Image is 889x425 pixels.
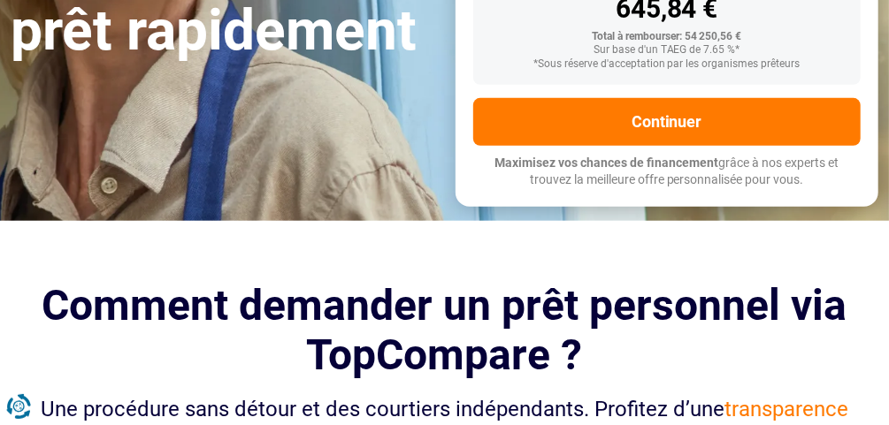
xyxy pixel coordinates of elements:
[487,44,847,57] div: Sur base d'un TAEG de 7.65 %*
[31,281,859,378] h2: Comment demander un prêt personnel via TopCompare ?
[487,31,847,43] div: Total à rembourser: 54 250,56 €
[487,58,847,71] div: *Sous réserve d'acceptation par les organismes prêteurs
[473,98,862,146] button: Continuer
[494,156,718,170] span: Maximisez vos chances de financement
[473,155,862,189] p: grâce à nos experts et trouvez la meilleure offre personnalisée pour vous.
